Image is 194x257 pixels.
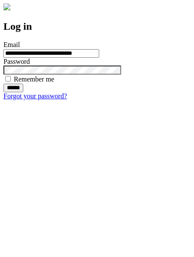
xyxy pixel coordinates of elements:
[3,21,191,32] h2: Log in
[3,41,20,48] label: Email
[3,92,67,100] a: Forgot your password?
[14,75,54,83] label: Remember me
[3,58,30,65] label: Password
[3,3,10,10] img: logo-4e3dc11c47720685a147b03b5a06dd966a58ff35d612b21f08c02c0306f2b779.png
